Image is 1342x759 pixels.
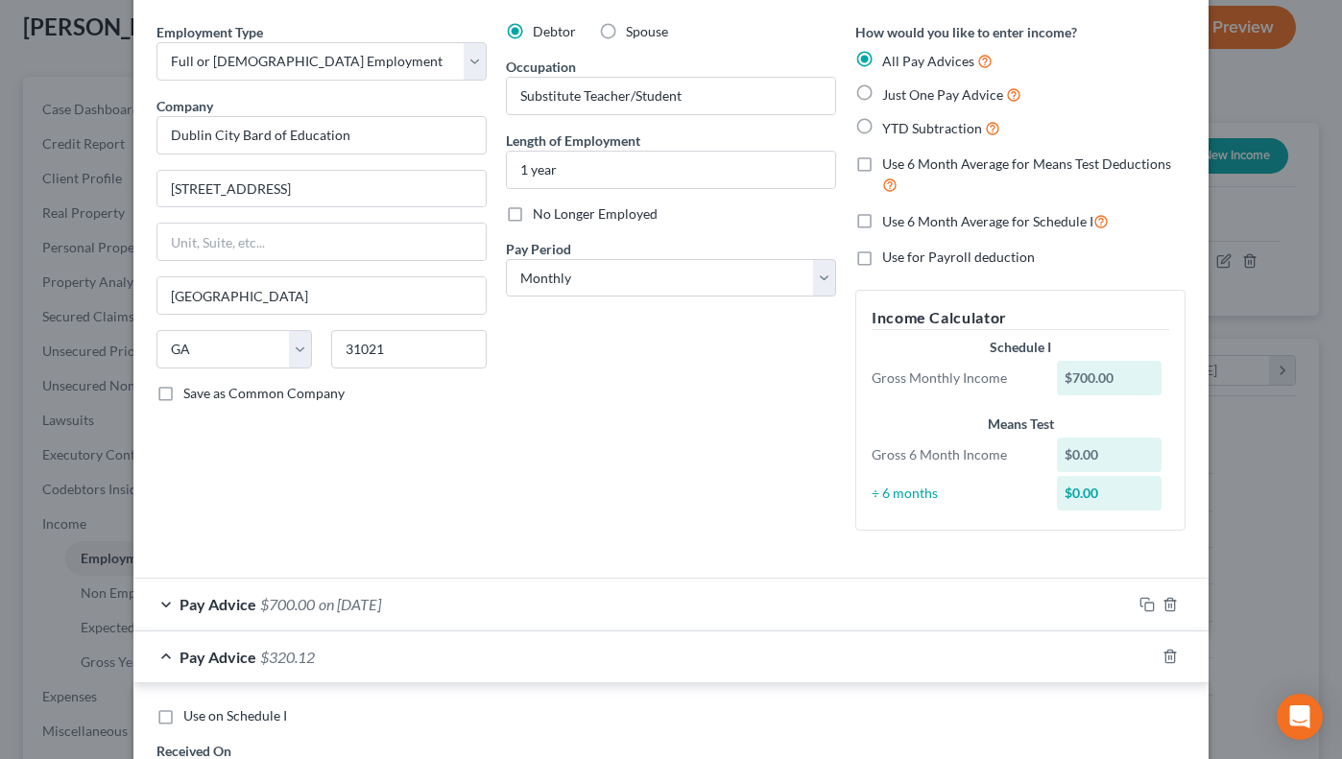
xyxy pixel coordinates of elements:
span: Pay Advice [180,648,256,666]
div: $0.00 [1057,476,1162,510]
span: Use for Payroll deduction [882,249,1035,265]
div: ÷ 6 months [862,484,1047,503]
span: on [DATE] [319,595,381,613]
input: Search company by name... [156,116,487,154]
span: All Pay Advices [882,53,974,69]
div: $700.00 [1057,361,1162,395]
div: Gross Monthly Income [862,368,1047,388]
span: Debtor [533,23,576,39]
div: Schedule I [872,338,1169,357]
div: Gross 6 Month Income [862,445,1047,464]
span: Use 6 Month Average for Schedule I [882,213,1093,229]
span: Spouse [626,23,668,39]
div: Means Test [872,415,1169,434]
span: Save as Common Company [183,385,345,401]
span: YTD Subtraction [882,120,982,136]
input: Enter address... [157,171,486,207]
span: Use 6 Month Average for Means Test Deductions [882,155,1171,172]
span: Received On [156,743,231,759]
span: Employment Type [156,24,263,40]
h5: Income Calculator [872,306,1169,330]
div: Open Intercom Messenger [1277,694,1323,740]
span: Pay Advice [180,595,256,613]
input: -- [507,78,835,114]
label: Occupation [506,57,576,77]
span: Company [156,98,213,114]
span: $700.00 [260,595,315,613]
label: How would you like to enter income? [855,22,1077,42]
input: ex: 2 years [507,152,835,188]
span: No Longer Employed [533,205,658,222]
input: Unit, Suite, etc... [157,224,486,260]
div: $0.00 [1057,438,1162,472]
label: Length of Employment [506,130,640,151]
span: $320.12 [260,648,315,666]
span: Use on Schedule I [183,707,287,723]
span: Pay Period [506,241,571,257]
input: Enter zip... [331,330,487,368]
span: Just One Pay Advice [882,86,1003,103]
input: Enter city... [157,277,486,314]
